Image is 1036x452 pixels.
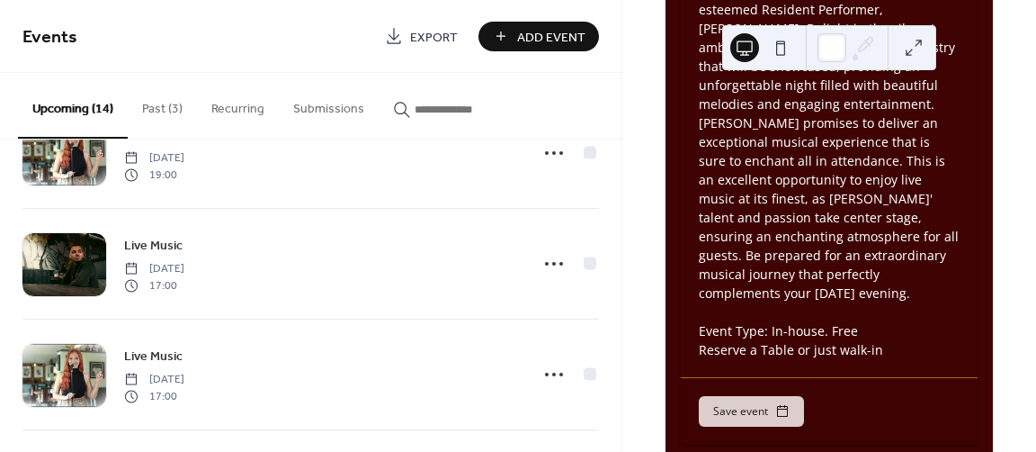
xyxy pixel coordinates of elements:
[124,277,184,294] span: 17:00
[124,237,183,256] span: Live Music
[124,346,183,366] a: Live Music
[124,235,183,256] a: Live Music
[128,73,197,137] button: Past (3)
[197,73,279,137] button: Recurring
[124,261,184,277] span: [DATE]
[124,348,183,366] span: Live Music
[478,22,599,51] button: Add Event
[124,372,184,388] span: [DATE]
[22,20,77,55] span: Events
[124,150,184,167] span: [DATE]
[699,396,804,427] button: Save event
[18,73,128,139] button: Upcoming (14)
[279,73,379,137] button: Submissions
[124,388,184,404] span: 17:00
[410,28,458,47] span: Export
[371,22,471,51] a: Export
[124,167,184,183] span: 19:00
[517,28,585,47] span: Add Event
